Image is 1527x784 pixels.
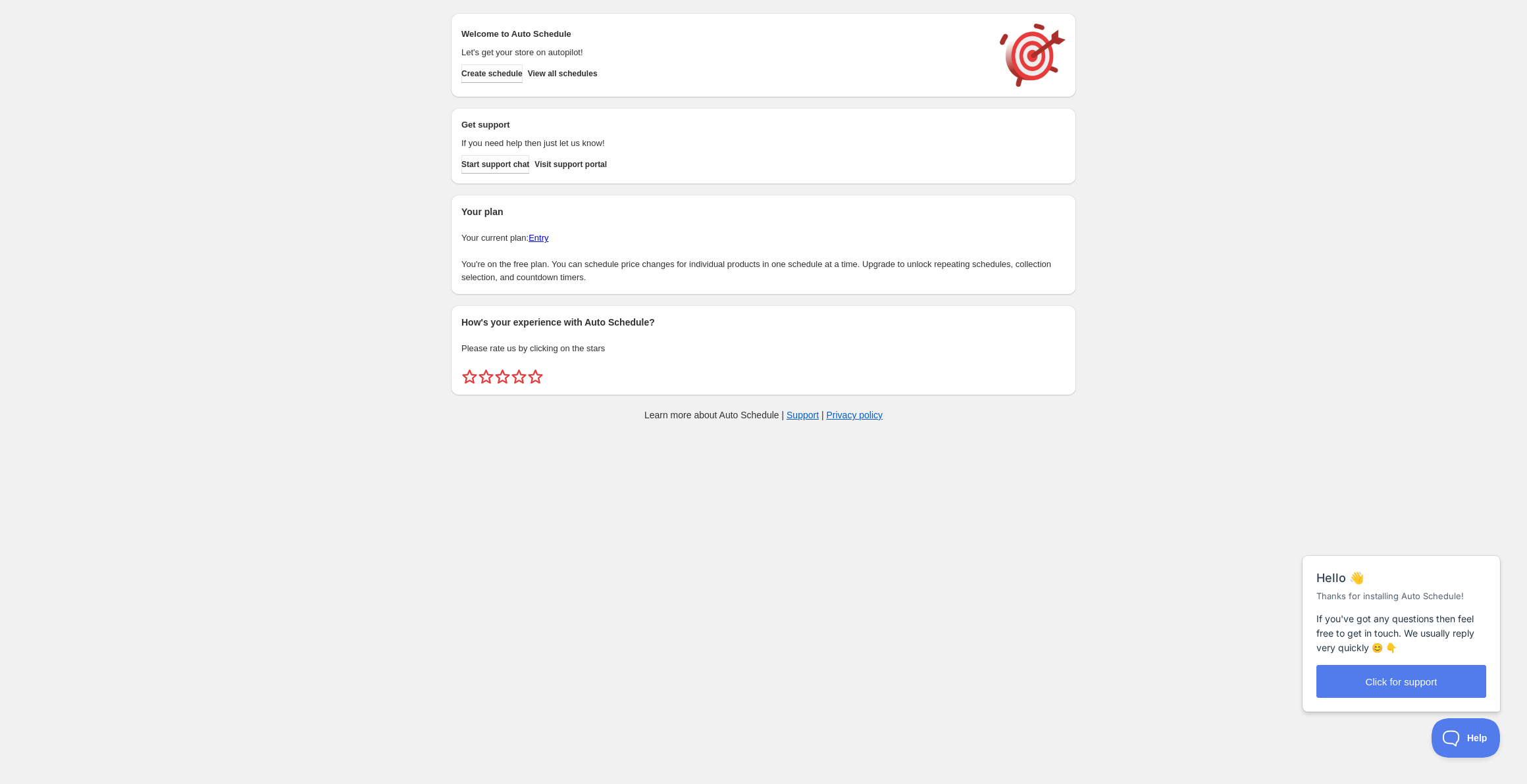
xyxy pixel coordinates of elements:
a: Visit support portal [534,155,607,174]
span: View all schedules [528,68,598,79]
h2: Your plan [461,205,1066,218]
span: Start support chat [461,159,529,170]
p: Please rate us by clicking on the stars [461,342,1066,355]
span: Visit support portal [534,159,607,170]
iframe: Help Scout Beacon - Open [1432,718,1501,758]
a: Entry [529,233,548,243]
p: Learn more about Auto Schedule | | [644,408,883,422]
button: View all schedules [528,64,598,83]
a: Privacy policy [827,410,883,420]
h2: Get support [461,118,987,132]
p: Let's get your store on autopilot! [461,46,987,59]
h2: Welcome to Auto Schedule [461,28,987,41]
p: If you need help then just let us know! [461,137,987,150]
iframe: Help Scout Beacon - Messages and Notifications [1296,523,1508,718]
p: You're on the free plan. You can schedule price changes for individual products in one schedule a... [461,258,1066,284]
h2: How's your experience with Auto Schedule? [461,316,1066,329]
button: Create schedule [461,64,523,83]
a: Support [787,410,819,420]
span: Create schedule [461,68,523,79]
p: Your current plan: [461,232,1066,245]
a: Start support chat [461,155,529,174]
